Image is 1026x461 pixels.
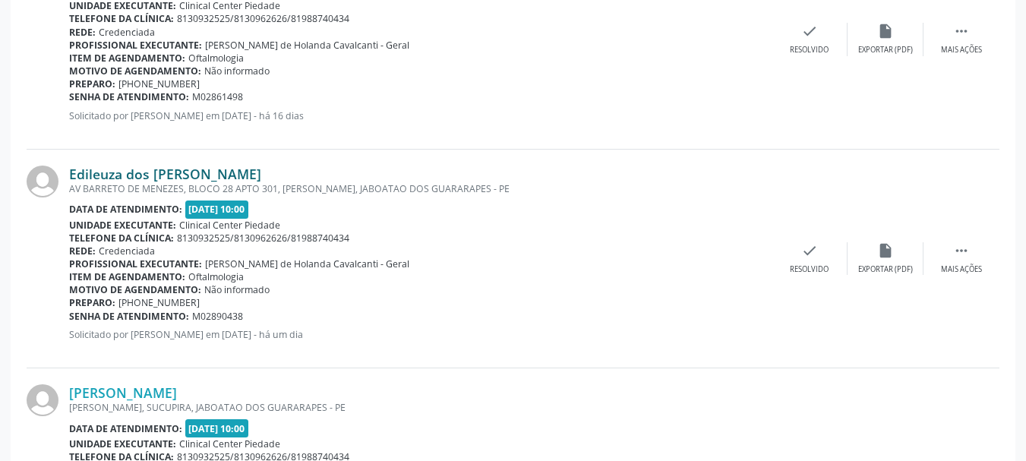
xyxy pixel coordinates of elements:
b: Preparo: [69,77,115,90]
p: Solicitado por [PERSON_NAME] em [DATE] - há 16 dias [69,109,772,122]
span: [DATE] 10:00 [185,201,249,218]
span: [PERSON_NAME] de Holanda Cavalcanti - Geral [205,39,409,52]
div: Mais ações [941,45,982,55]
a: [PERSON_NAME] [69,384,177,401]
b: Preparo: [69,296,115,309]
span: Clinical Center Piedade [179,219,280,232]
span: Oftalmologia [188,52,244,65]
div: Exportar (PDF) [858,45,913,55]
img: img [27,166,58,197]
b: Profissional executante: [69,257,202,270]
span: 8130932525/8130962626/81988740434 [177,232,349,245]
b: Motivo de agendamento: [69,65,201,77]
span: Não informado [204,283,270,296]
i:  [953,23,970,39]
span: Clinical Center Piedade [179,437,280,450]
b: Unidade executante: [69,437,176,450]
b: Data de atendimento: [69,203,182,216]
div: [PERSON_NAME], SUCUPIRA, JABOATAO DOS GUARARAPES - PE [69,401,772,414]
span: Credenciada [99,245,155,257]
i: check [801,242,818,259]
div: Resolvido [790,264,829,275]
div: Resolvido [790,45,829,55]
span: 8130932525/8130962626/81988740434 [177,12,349,25]
i: insert_drive_file [877,23,894,39]
span: [PERSON_NAME] de Holanda Cavalcanti - Geral [205,257,409,270]
div: AV BARRETO DE MENEZES, BLOCO 28 APTO 301, [PERSON_NAME], JABOATAO DOS GUARARAPES - PE [69,182,772,195]
i: check [801,23,818,39]
span: Credenciada [99,26,155,39]
span: Oftalmologia [188,270,244,283]
b: Telefone da clínica: [69,232,174,245]
b: Rede: [69,26,96,39]
p: Solicitado por [PERSON_NAME] em [DATE] - há um dia [69,328,772,341]
b: Telefone da clínica: [69,12,174,25]
img: img [27,384,58,416]
b: Senha de atendimento: [69,310,189,323]
b: Motivo de agendamento: [69,283,201,296]
div: Mais ações [941,264,982,275]
div: Exportar (PDF) [858,264,913,275]
span: [DATE] 10:00 [185,419,249,437]
b: Rede: [69,245,96,257]
b: Data de atendimento: [69,422,182,435]
i:  [953,242,970,259]
span: Não informado [204,65,270,77]
span: [PHONE_NUMBER] [118,77,200,90]
span: M02861498 [192,90,243,103]
i: insert_drive_file [877,242,894,259]
a: Edileuza dos [PERSON_NAME] [69,166,261,182]
b: Item de agendamento: [69,52,185,65]
span: [PHONE_NUMBER] [118,296,200,309]
b: Unidade executante: [69,219,176,232]
span: M02890438 [192,310,243,323]
b: Profissional executante: [69,39,202,52]
b: Item de agendamento: [69,270,185,283]
b: Senha de atendimento: [69,90,189,103]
